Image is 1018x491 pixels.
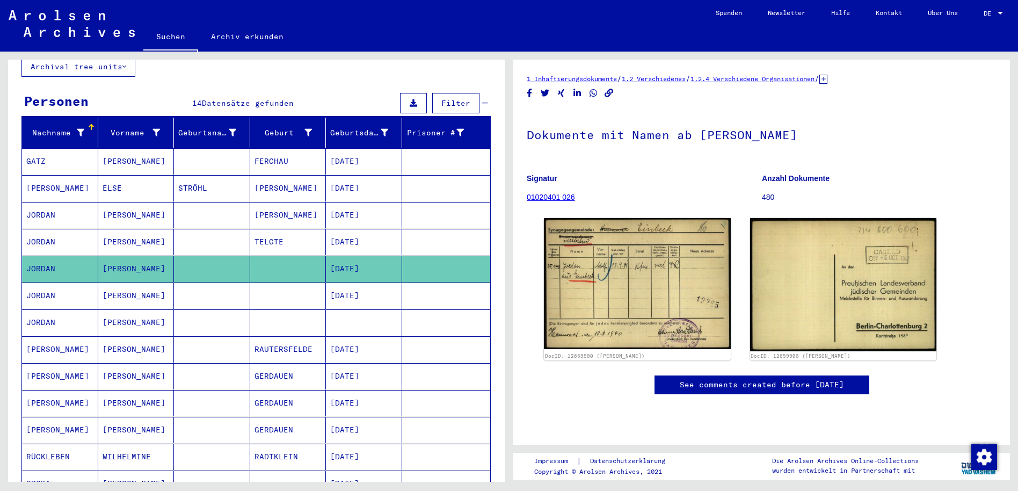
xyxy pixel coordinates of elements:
img: Arolsen_neg.svg [9,10,135,37]
mat-cell: [DATE] [326,256,402,282]
a: Suchen [143,24,198,52]
mat-cell: [PERSON_NAME] [98,417,174,443]
mat-header-cell: Geburtsname [174,118,250,148]
button: Archival tree units [21,56,135,77]
mat-header-cell: Geburt‏ [250,118,326,148]
mat-cell: GERDAUEN [250,417,326,443]
mat-cell: [PERSON_NAME] [98,229,174,255]
mat-cell: STRÖHL [174,175,250,201]
mat-cell: [PERSON_NAME] [22,175,98,201]
div: Geburt‏ [255,127,312,139]
mat-cell: [DATE] [326,283,402,309]
img: yv_logo.png [959,452,999,479]
div: Prisoner # [406,127,464,139]
button: Share on WhatsApp [588,86,599,100]
div: Geburtsdatum [330,127,388,139]
p: Die Arolsen Archives Online-Collections [772,456,919,466]
mat-cell: GERDAUEN [250,363,326,389]
img: Zustimmung ändern [971,444,997,470]
mat-cell: [DATE] [326,417,402,443]
mat-header-cell: Prisoner # [402,118,491,148]
p: Copyright © Arolsen Archives, 2021 [534,467,678,476]
mat-cell: [PERSON_NAME] [250,202,326,228]
mat-cell: JORDAN [22,309,98,336]
mat-cell: GERDAUEN [250,390,326,416]
mat-cell: RADTKLEIN [250,444,326,470]
b: Anzahl Dokumente [762,174,830,183]
mat-cell: [DATE] [326,202,402,228]
a: Impressum [534,456,577,467]
div: Geburtsname [178,127,236,139]
b: Signatur [527,174,557,183]
span: / [617,74,622,83]
mat-cell: [DATE] [326,363,402,389]
button: Share on Xing [556,86,567,100]
mat-cell: [PERSON_NAME] [98,256,174,282]
mat-cell: FERCHAU [250,148,326,175]
span: Filter [441,98,470,108]
div: Vorname [103,127,161,139]
button: Copy link [603,86,615,100]
mat-cell: [PERSON_NAME] [98,390,174,416]
img: 001.jpg [544,218,731,349]
p: wurden entwickelt in Partnerschaft mit [772,466,919,475]
mat-cell: JORDAN [22,202,98,228]
div: Nachname [26,124,98,141]
div: Geburt‏ [255,124,326,141]
span: / [686,74,690,83]
div: Vorname [103,124,174,141]
mat-cell: ELSE [98,175,174,201]
div: Prisoner # [406,124,478,141]
mat-cell: [DATE] [326,336,402,363]
a: 1.2.4 Verschiedene Organisationen [690,75,815,83]
mat-cell: [PERSON_NAME] [98,283,174,309]
mat-cell: JORDAN [22,283,98,309]
mat-cell: RAUTERSFELDE [250,336,326,363]
div: Geburtsdatum [330,124,402,141]
a: Archiv erkunden [198,24,296,49]
span: / [815,74,819,83]
span: 14 [192,98,202,108]
mat-cell: [DATE] [326,390,402,416]
mat-cell: [PERSON_NAME] [98,363,174,389]
a: See comments created before [DATE] [680,379,844,391]
mat-cell: [DATE] [326,444,402,470]
button: Share on Twitter [540,86,551,100]
mat-cell: [DATE] [326,175,402,201]
mat-cell: [PERSON_NAME] [22,336,98,363]
div: Zustimmung ändern [971,444,997,470]
div: Nachname [26,127,84,139]
p: 480 [762,192,997,203]
button: Share on Facebook [524,86,535,100]
span: DE [984,10,995,17]
mat-cell: RÜCKLEBEN [22,444,98,470]
span: Datensätze gefunden [202,98,294,108]
button: Filter [432,93,479,113]
h1: Dokumente mit Namen ab [PERSON_NAME] [527,110,997,157]
div: Personen [24,91,89,111]
div: | [534,456,678,467]
mat-cell: [PERSON_NAME] [98,309,174,336]
mat-cell: [PERSON_NAME] [22,417,98,443]
mat-cell: JORDAN [22,229,98,255]
mat-cell: [PERSON_NAME] [98,202,174,228]
a: 01020401 026 [527,193,575,201]
a: 1.2 Verschiedenes [622,75,686,83]
mat-cell: [PERSON_NAME] [22,363,98,389]
mat-cell: [PERSON_NAME] [22,390,98,416]
mat-cell: [PERSON_NAME] [98,148,174,175]
mat-cell: TELGTE [250,229,326,255]
a: DocID: 12659900 ([PERSON_NAME]) [751,353,850,359]
mat-cell: JORDAN [22,256,98,282]
a: Datenschutzerklärung [581,456,678,467]
a: 1 Inhaftierungsdokumente [527,75,617,83]
mat-cell: [DATE] [326,148,402,175]
img: 002.jpg [750,218,937,351]
mat-cell: [DATE] [326,229,402,255]
a: DocID: 12659900 ([PERSON_NAME]) [545,353,645,359]
mat-cell: [PERSON_NAME] [250,175,326,201]
mat-cell: GATZ [22,148,98,175]
mat-cell: [PERSON_NAME] [98,336,174,363]
div: Geburtsname [178,124,250,141]
mat-header-cell: Nachname [22,118,98,148]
